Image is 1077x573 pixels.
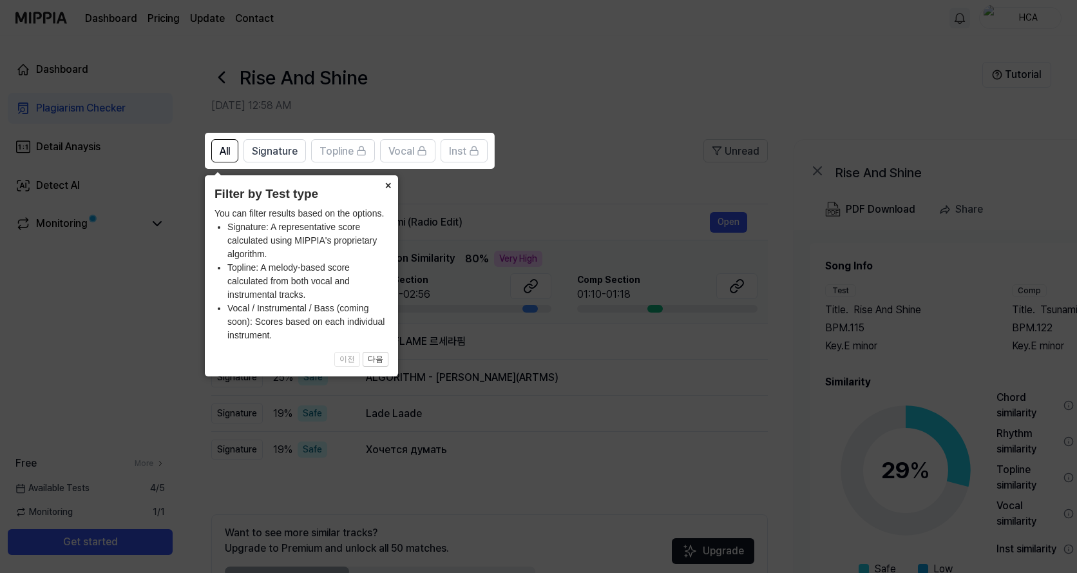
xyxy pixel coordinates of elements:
[363,352,388,367] button: 다음
[449,144,466,159] span: Inst
[380,139,435,162] button: Vocal
[441,139,488,162] button: Inst
[227,302,388,342] li: Vocal / Instrumental / Bass (coming soon): Scores based on each individual instrument.
[214,207,388,342] div: You can filter results based on the options.
[377,175,398,193] button: Close
[319,144,354,159] span: Topline
[211,139,238,162] button: All
[227,220,388,261] li: Signature: A representative score calculated using MIPPIA's proprietary algorithm.
[227,261,388,302] li: Topline: A melody-based score calculated from both vocal and instrumental tracks.
[311,139,375,162] button: Topline
[214,185,388,204] header: Filter by Test type
[252,144,298,159] span: Signature
[243,139,306,162] button: Signature
[220,144,230,159] span: All
[388,144,414,159] span: Vocal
